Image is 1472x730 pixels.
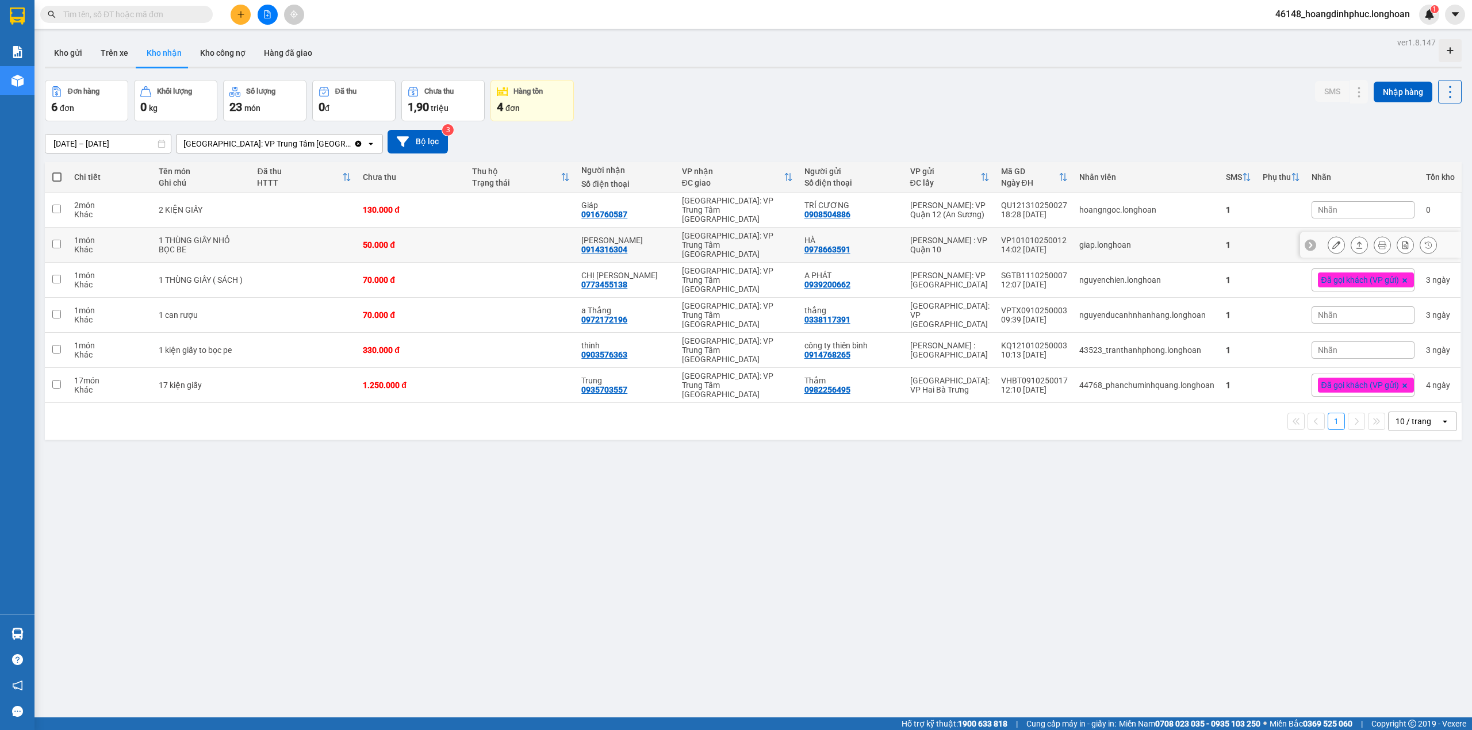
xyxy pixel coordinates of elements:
span: Miền Bắc [1270,717,1352,730]
button: Hàng đã giao [255,39,321,67]
div: Chưa thu [363,172,461,182]
div: 0773455138 [581,280,627,289]
span: 1,90 [408,100,429,114]
span: 23 [229,100,242,114]
div: VP101010250012 [1001,236,1068,245]
div: 130.000 đ [363,205,461,214]
strong: 0369 525 060 [1303,719,1352,728]
div: Đơn hàng [68,87,99,95]
div: nguyenchien.longhoan [1079,275,1214,285]
div: SGTB1110250007 [1001,271,1068,280]
button: Kho công nợ [191,39,255,67]
div: Nhãn [1312,172,1414,182]
img: warehouse-icon [11,628,24,640]
div: TRÍ CƯƠNG [804,201,899,210]
span: 4 [497,100,503,114]
div: 0914768265 [804,350,850,359]
div: 1 món [74,236,147,245]
div: ver 1.8.147 [1397,36,1436,49]
div: 1 [1226,310,1251,320]
div: Giao hàng [1351,236,1368,253]
div: 44768_phanchuminhquang.longhoan [1079,381,1214,390]
span: | [1361,717,1363,730]
div: Khác [74,210,147,219]
div: 17 kiện giấy [159,381,246,390]
div: Khối lượng [157,87,192,95]
div: 0338117391 [804,315,850,324]
div: HÀ [804,236,899,245]
div: 1 món [74,341,147,350]
div: Mã GD [1001,167,1059,176]
div: [GEOGRAPHIC_DATA]: VP Hai Bà Trưng [910,376,990,394]
div: [GEOGRAPHIC_DATA]: VP Trung Tâm [GEOGRAPHIC_DATA] [682,196,793,224]
input: Select a date range. [45,135,171,153]
button: SMS [1315,81,1350,102]
span: question-circle [12,654,23,665]
div: Khác [74,385,147,394]
button: Khối lượng0kg [134,80,217,121]
div: 0939200662 [804,280,850,289]
div: Ghi chú [159,178,246,187]
div: Đã thu [257,167,342,176]
div: 12:10 [DATE] [1001,385,1068,394]
div: VP nhận [682,167,784,176]
div: [GEOGRAPHIC_DATA]: VP Trung Tâm [GEOGRAPHIC_DATA] [682,371,793,399]
span: ngày [1432,345,1450,355]
button: Bộ lọc [388,130,448,153]
div: 1 THÙNG GIẤY NHỎ BỌC BE [159,236,246,254]
span: file-add [263,10,271,18]
div: 0914316304 [581,245,627,254]
strong: 1900 633 818 [958,719,1007,728]
button: Nhập hàng [1374,82,1432,102]
div: Tồn kho [1426,172,1455,182]
th: Toggle SortBy [1220,162,1257,193]
th: Toggle SortBy [1257,162,1306,193]
span: | [1016,717,1018,730]
div: 0916760587 [581,210,627,219]
div: thắng [804,306,899,315]
input: Selected Khánh Hòa: VP Trung Tâm TP Nha Trang. [352,138,354,149]
div: SMS [1226,172,1242,182]
div: 1 món [74,306,147,315]
div: Số điện thoại [581,179,670,189]
button: aim [284,5,304,25]
span: plus [237,10,245,18]
th: Toggle SortBy [251,162,357,193]
div: Tạo kho hàng mới [1439,39,1462,62]
div: công ty thiên bình [804,341,899,350]
div: [GEOGRAPHIC_DATA]: VP Trung Tâm [GEOGRAPHIC_DATA] [682,266,793,294]
button: Chưa thu1,90 triệu [401,80,485,121]
svg: Clear value [354,139,363,148]
button: plus [231,5,251,25]
div: 3 [1426,275,1455,285]
span: ngày [1432,381,1450,390]
div: [GEOGRAPHIC_DATA]: VP Trung Tâm [GEOGRAPHIC_DATA] [682,301,793,329]
th: Toggle SortBy [466,162,576,193]
button: Hàng tồn4đơn [490,80,574,121]
div: Chưa thu [424,87,454,95]
span: ngày [1432,310,1450,320]
div: 50.000 đ [363,240,461,249]
div: 1 [1226,275,1251,285]
div: thinh [581,341,670,350]
span: Nhãn [1318,345,1337,355]
div: Anh Quang [581,236,670,245]
th: Toggle SortBy [904,162,995,193]
div: 17 món [74,376,147,385]
span: search [48,10,56,18]
div: VHBT0910250017 [1001,376,1068,385]
div: 1 [1226,240,1251,249]
div: 1 THÙNG GIẤY ( SÁCH ) [159,275,246,285]
img: solution-icon [11,46,24,58]
img: logo-vxr [10,7,25,25]
img: warehouse-icon [11,75,24,87]
div: HTTT [257,178,342,187]
span: 0 [140,100,147,114]
span: đ [325,103,329,113]
div: 1 [1226,381,1251,390]
button: Kho gửi [45,39,91,67]
div: 18:28 [DATE] [1001,210,1068,219]
div: VPTX0910250003 [1001,306,1068,315]
div: Khác [74,245,147,254]
span: Hỗ trợ kỹ thuật: [902,717,1007,730]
